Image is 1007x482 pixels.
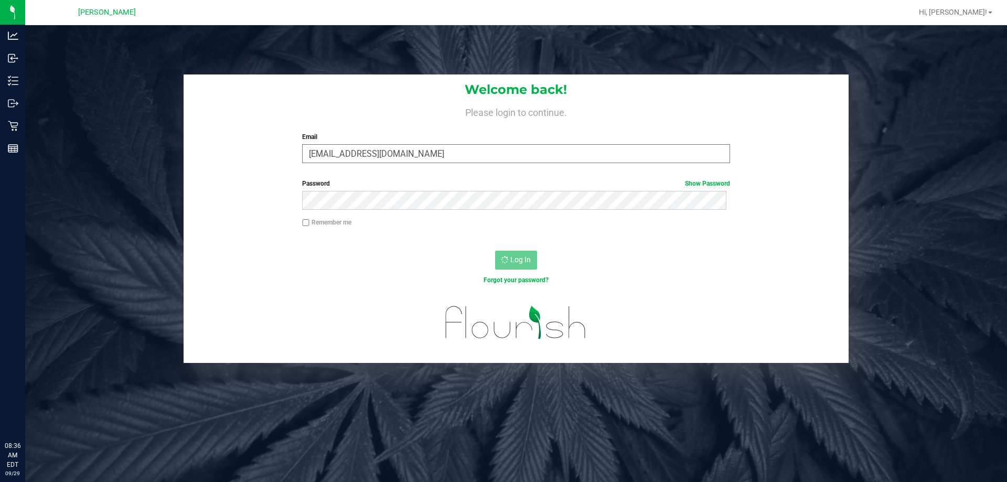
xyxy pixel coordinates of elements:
[302,180,330,187] span: Password
[184,105,849,117] h4: Please login to continue.
[5,441,20,469] p: 08:36 AM EDT
[302,132,730,142] label: Email
[8,143,18,154] inline-svg: Reports
[184,83,849,97] h1: Welcome back!
[8,121,18,131] inline-svg: Retail
[8,76,18,86] inline-svg: Inventory
[919,8,987,16] span: Hi, [PERSON_NAME]!
[8,30,18,41] inline-svg: Analytics
[495,251,537,270] button: Log In
[5,469,20,477] p: 09/29
[484,276,549,284] a: Forgot your password?
[302,219,309,227] input: Remember me
[433,296,599,349] img: flourish_logo.svg
[685,180,730,187] a: Show Password
[510,255,531,264] span: Log In
[302,218,351,227] label: Remember me
[8,53,18,63] inline-svg: Inbound
[78,8,136,17] span: [PERSON_NAME]
[8,98,18,109] inline-svg: Outbound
